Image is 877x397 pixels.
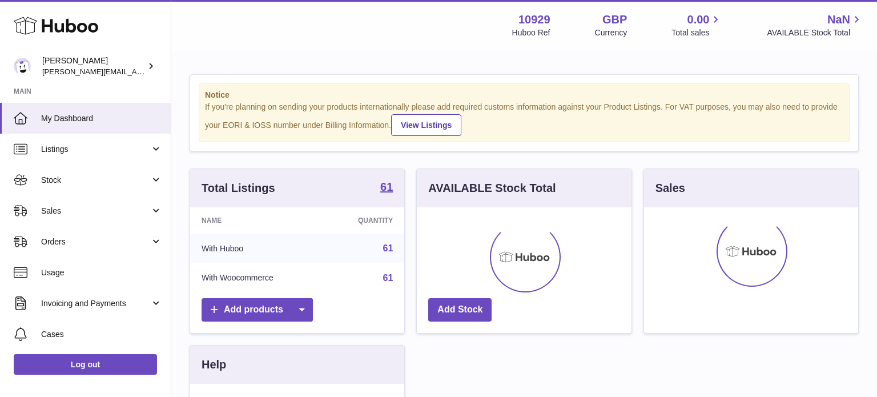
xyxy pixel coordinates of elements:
h3: Sales [655,181,685,196]
a: 0.00 Total sales [671,12,722,38]
span: Invoicing and Payments [41,298,150,309]
span: Listings [41,144,150,155]
a: Add products [202,298,313,322]
a: View Listings [391,114,461,136]
td: With Woocommerce [190,263,323,293]
th: Name [190,207,323,234]
a: NaN AVAILABLE Stock Total [767,12,863,38]
th: Quantity [323,207,404,234]
strong: 61 [380,181,393,193]
h3: AVAILABLE Stock Total [428,181,556,196]
div: If you're planning on sending your products internationally please add required customs informati... [205,102,843,136]
span: Usage [41,267,162,278]
a: Log out [14,354,157,375]
h3: Help [202,357,226,372]
td: With Huboo [190,234,323,263]
span: NaN [827,12,850,27]
div: [PERSON_NAME] [42,55,145,77]
a: 61 [383,273,393,283]
strong: GBP [602,12,627,27]
span: Orders [41,236,150,247]
strong: 10929 [518,12,550,27]
span: Total sales [671,27,722,38]
strong: Notice [205,90,843,101]
img: thomas@otesports.co.uk [14,58,31,75]
span: Sales [41,206,150,216]
span: AVAILABLE Stock Total [767,27,863,38]
a: 61 [383,243,393,253]
a: 61 [380,181,393,195]
h3: Total Listings [202,181,275,196]
span: [PERSON_NAME][EMAIL_ADDRESS][DOMAIN_NAME] [42,67,229,76]
div: Currency [595,27,627,38]
a: Add Stock [428,298,492,322]
span: Cases [41,329,162,340]
span: 0.00 [687,12,710,27]
span: My Dashboard [41,113,162,124]
span: Stock [41,175,150,186]
div: Huboo Ref [512,27,550,38]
